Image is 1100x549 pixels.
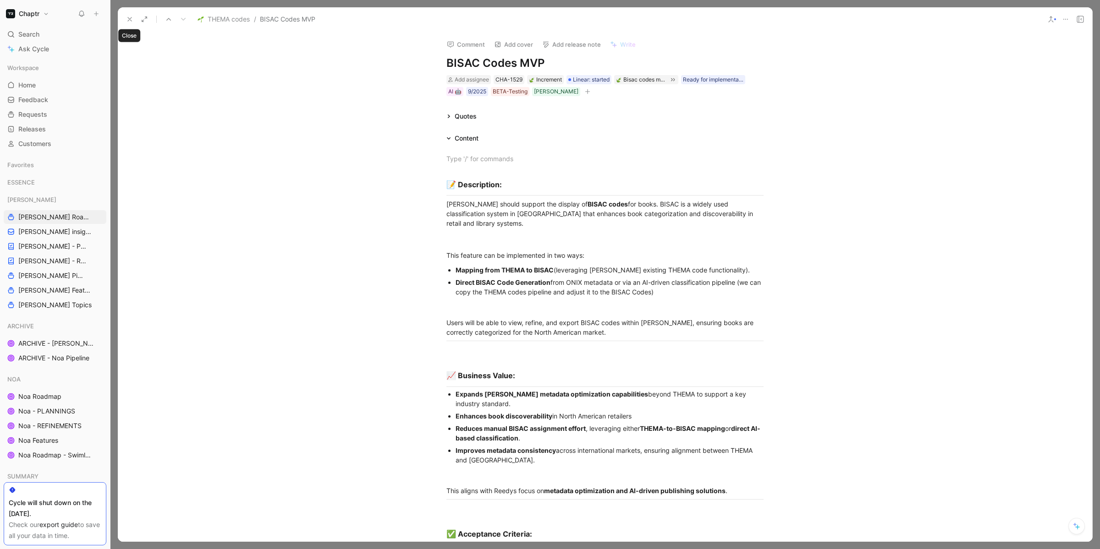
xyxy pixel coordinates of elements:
[616,77,621,82] img: 🍃
[18,300,92,310] span: [PERSON_NAME] Topics
[4,225,106,239] a: [PERSON_NAME] insights
[588,200,628,208] strong: BISAC codes
[4,193,106,207] div: [PERSON_NAME]
[538,38,605,51] button: Add release note
[18,29,39,40] span: Search
[456,446,764,465] div: across international markets, ensuring alignment between THEMA and [GEOGRAPHIC_DATA].
[446,180,456,189] span: 📝
[468,87,486,96] div: 9/2025
[456,389,764,408] div: beyond THEMA to support a key industry standard.
[4,42,106,56] a: Ask Cycle
[18,286,94,295] span: [PERSON_NAME] Features
[4,337,106,350] a: ARCHIVE - [PERSON_NAME] Pipeline
[640,424,725,432] strong: THEMA-to-BISAC mapping
[7,160,34,169] span: Favorites
[7,63,39,72] span: Workspace
[18,125,46,134] span: Releases
[18,242,88,251] span: [PERSON_NAME] - PLANNINGS
[18,81,36,90] span: Home
[606,38,640,51] button: Write
[446,318,764,337] div: Users will be able to view, refine, and export BISAC codes within [PERSON_NAME], ensuring books a...
[4,137,106,151] a: Customers
[4,193,106,312] div: [PERSON_NAME][PERSON_NAME] Roadmap - open items[PERSON_NAME] insights[PERSON_NAME] - PLANNINGS[PE...
[4,122,106,136] a: Releases
[4,269,106,283] a: [PERSON_NAME] Pipeline
[4,372,106,386] div: NOA
[443,111,480,122] div: Quotes
[490,38,537,51] button: Add cover
[456,265,764,275] div: (leveraging [PERSON_NAME] existing THEMA code functionality).
[18,353,89,363] span: ARCHIVE - Noa Pipeline
[4,175,106,192] div: ESSENCE
[4,319,106,333] div: ARCHIVE
[456,278,550,286] strong: Direct BISAC Code Generation
[18,110,47,119] span: Requests
[4,434,106,447] a: Noa Features
[4,390,106,403] a: Noa Roadmap
[260,14,315,25] span: BISAC Codes MVP
[455,111,477,122] div: Quotes
[19,10,39,18] h1: Chaptr
[7,178,35,187] span: ESSENCE
[4,210,106,224] a: [PERSON_NAME] Roadmap - open items
[455,76,489,83] span: Add assignee
[534,87,578,96] div: [PERSON_NAME]
[4,27,106,41] div: Search
[456,424,586,432] strong: Reduces manual BISAC assignment effort
[4,404,106,418] a: Noa - PLANNINGS
[495,75,522,84] div: CHA-1529
[18,139,51,148] span: Customers
[7,195,56,204] span: [PERSON_NAME]
[448,87,462,96] div: AI 🤖
[456,424,764,443] div: , leveraging either or .
[456,446,556,454] strong: Improves metadata consistency
[7,472,38,481] span: SUMMARY
[4,298,106,312] a: [PERSON_NAME] Topics
[529,75,562,84] div: Increment
[6,9,15,18] img: Chaptr
[18,43,49,54] span: Ask Cycle
[456,266,554,274] strong: Mapping from THEMA to BISAC
[446,250,764,260] div: This feature can be implemented in two ways:
[9,497,101,519] div: Cycle will shut down on the [DATE].
[7,375,21,384] span: NOA
[39,521,78,528] a: export guide
[456,411,764,421] div: in North American retailers
[4,469,106,483] div: SUMMARY
[18,227,93,236] span: [PERSON_NAME] insights
[4,372,106,462] div: NOANoa RoadmapNoa - PLANNINGSNoa - REFINEMENTSNoa FeaturesNoa Roadmap - Swimlanes
[118,29,140,42] div: Close
[458,180,502,189] strong: Description:
[4,78,106,92] a: Home
[4,93,106,107] a: Feedback
[4,254,106,268] a: [PERSON_NAME] - REFINEMENTS
[456,424,760,442] strong: direct AI-based classification
[446,199,764,228] div: [PERSON_NAME] should support the display of for books. BISAC is a widely used classification syst...
[683,75,743,84] div: Ready for implementation
[620,40,636,49] span: Write
[455,133,478,144] div: Content
[573,75,610,84] span: Linear: started
[18,212,91,222] span: [PERSON_NAME] Roadmap - open items
[9,519,101,541] div: Check our to save all your data in time.
[7,321,34,331] span: ARCHIVE
[4,239,106,253] a: [PERSON_NAME] - PLANNINGS
[254,14,256,25] span: /
[456,412,552,420] strong: Enhances book discoverability
[458,371,515,380] strong: Business Value:
[208,14,250,25] span: THEMA codes
[443,38,489,51] button: Comment
[566,75,611,84] div: Linear: started
[443,133,482,144] div: Content
[456,390,648,398] strong: Expands [PERSON_NAME] metadata optimization capabilities
[4,419,106,433] a: Noa - REFINEMENTS
[446,529,456,538] span: ✅
[18,407,75,416] span: Noa - PLANNINGS
[18,256,89,266] span: [PERSON_NAME] - REFINEMENTS
[18,95,48,104] span: Feedback
[18,392,61,401] span: Noa Roadmap
[18,421,82,430] span: Noa - REFINEMENTS
[198,16,204,22] img: 🌱
[4,158,106,172] div: Favorites
[4,469,106,486] div: SUMMARY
